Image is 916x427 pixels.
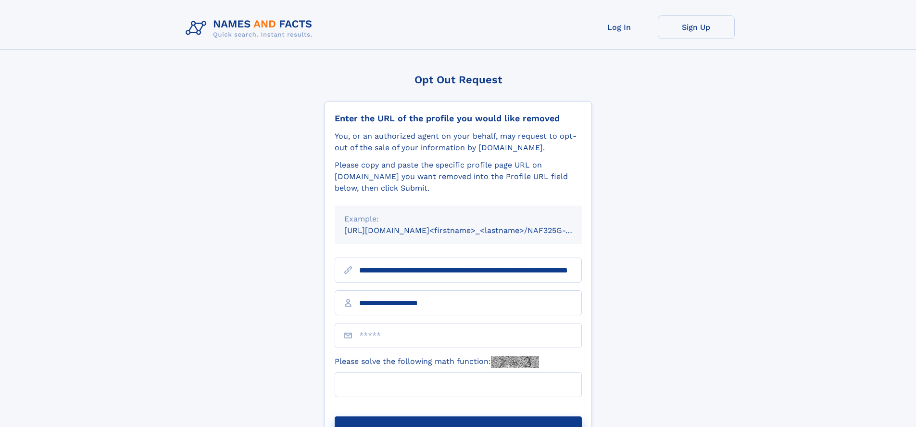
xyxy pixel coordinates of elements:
[335,159,582,194] div: Please copy and paste the specific profile page URL on [DOMAIN_NAME] you want removed into the Pr...
[182,15,320,41] img: Logo Names and Facts
[658,15,735,39] a: Sign Up
[344,226,600,235] small: [URL][DOMAIN_NAME]<firstname>_<lastname>/NAF325G-xxxxxxxx
[344,213,572,225] div: Example:
[581,15,658,39] a: Log In
[335,130,582,154] div: You, or an authorized agent on your behalf, may request to opt-out of the sale of your informatio...
[335,113,582,124] div: Enter the URL of the profile you would like removed
[335,356,539,368] label: Please solve the following math function:
[325,74,592,86] div: Opt Out Request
